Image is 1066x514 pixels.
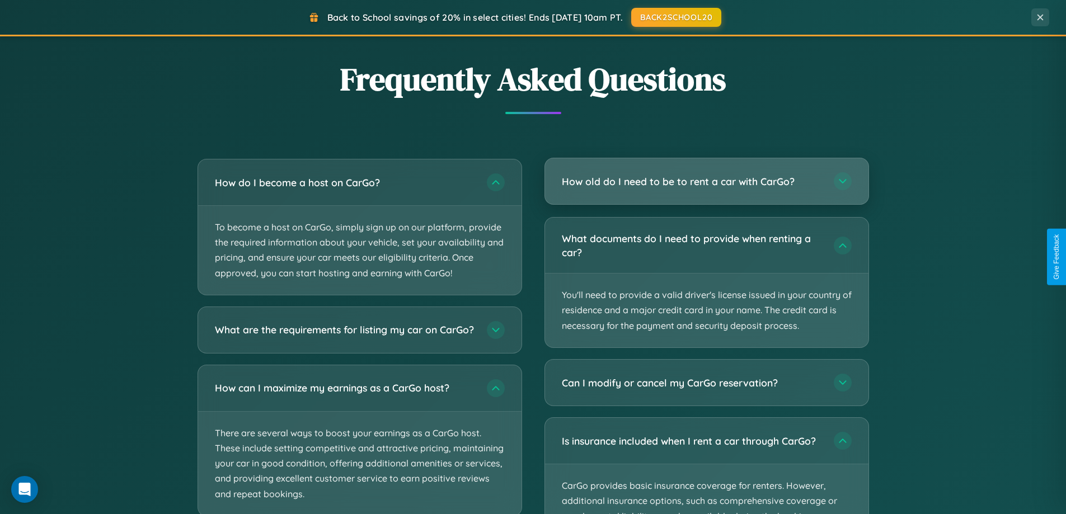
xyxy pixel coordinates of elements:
h3: What documents do I need to provide when renting a car? [562,232,823,259]
h3: How do I become a host on CarGo? [215,176,476,190]
h3: What are the requirements for listing my car on CarGo? [215,323,476,337]
h3: Can I modify or cancel my CarGo reservation? [562,376,823,390]
p: You'll need to provide a valid driver's license issued in your country of residence and a major c... [545,273,868,347]
p: To become a host on CarGo, simply sign up on our platform, provide the required information about... [198,206,522,295]
h3: Is insurance included when I rent a car through CarGo? [562,434,823,448]
h3: How old do I need to be to rent a car with CarGo? [562,175,823,188]
div: Open Intercom Messenger [11,476,38,503]
h3: How can I maximize my earnings as a CarGo host? [215,381,476,395]
div: Give Feedback [1053,234,1060,280]
span: Back to School savings of 20% in select cities! Ends [DATE] 10am PT. [327,12,623,23]
h2: Frequently Asked Questions [198,58,869,101]
button: BACK2SCHOOL20 [631,8,721,27]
